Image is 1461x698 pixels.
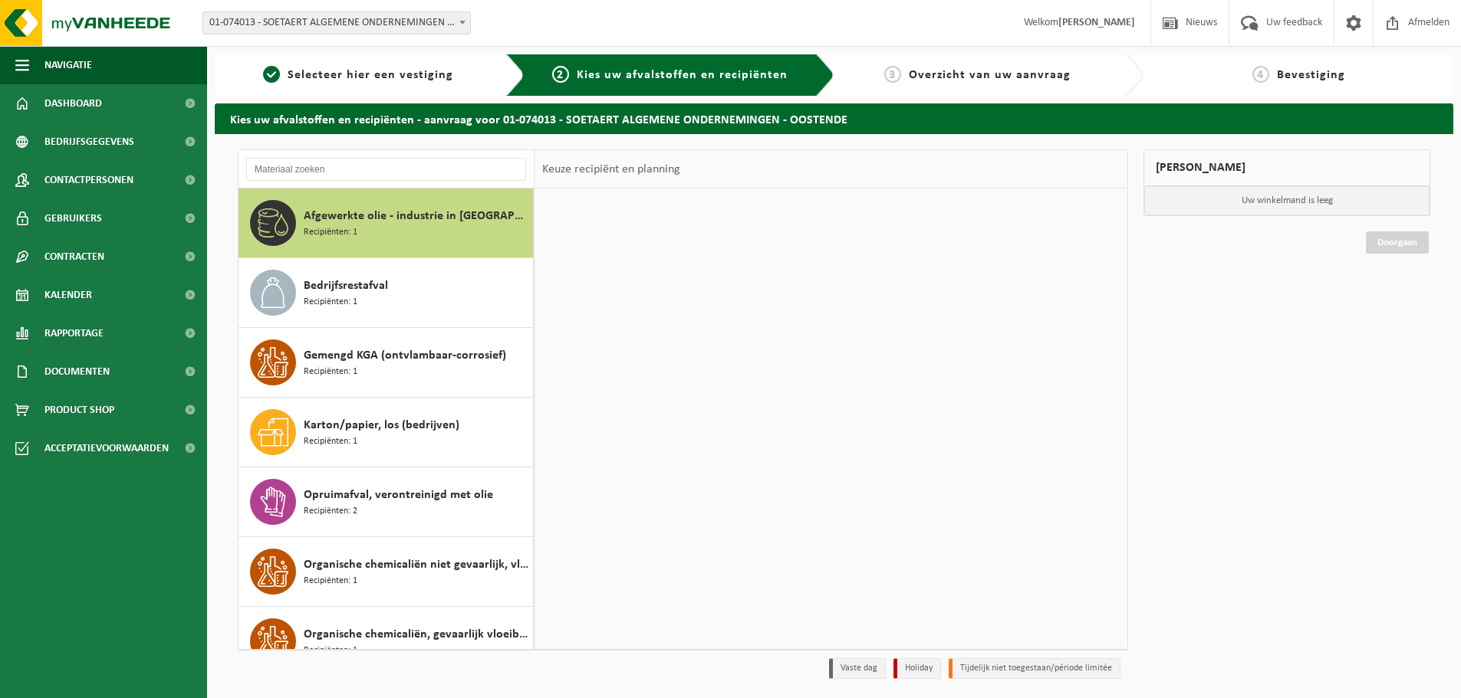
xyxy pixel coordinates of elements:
[304,486,493,504] span: Opruimafval, verontreinigd met olie
[829,658,886,679] li: Vaste dag
[304,555,529,574] span: Organische chemicaliën niet gevaarlijk, vloeibaar in IBC
[222,66,494,84] a: 1Selecteer hier een vestiging
[44,199,102,238] span: Gebruikers
[239,188,534,258] button: Afgewerkte olie - industrie in [GEOGRAPHIC_DATA] Recipiënten: 1
[304,207,529,225] span: Afgewerkte olie - industrie in [GEOGRAPHIC_DATA]
[1277,69,1345,81] span: Bevestiging
[215,103,1453,133] h2: Kies uw afvalstoffen en recipiënten - aanvraag voor 01-074013 - SOETAERT ALGEMENE ONDERNEMINGEN -...
[1366,231,1429,254] a: Doorgaan
[304,365,357,379] span: Recipiënten: 1
[239,537,534,607] button: Organische chemicaliën niet gevaarlijk, vloeibaar in IBC Recipiënten: 1
[304,416,459,434] span: Karton/papier, los (bedrijven)
[202,11,471,34] span: 01-074013 - SOETAERT ALGEMENE ONDERNEMINGEN - OOSTENDE
[44,391,114,429] span: Product Shop
[239,607,534,677] button: Organische chemicaliën, gevaarlijk vloeibaar in kleinverpakking Recipiënten: 1
[304,346,506,365] span: Gemengd KGA (ontvlambaar-corrosief)
[1143,149,1430,186] div: [PERSON_NAME]
[44,84,102,123] span: Dashboard
[304,574,357,588] span: Recipiënten: 1
[44,46,92,84] span: Navigatie
[893,658,941,679] li: Holiday
[203,12,470,34] span: 01-074013 - SOETAERT ALGEMENE ONDERNEMINGEN - OOSTENDE
[239,467,534,537] button: Opruimafval, verontreinigd met olie Recipiënten: 2
[239,328,534,398] button: Gemengd KGA (ontvlambaar-corrosief) Recipiënten: 1
[304,504,357,519] span: Recipiënten: 2
[44,123,134,161] span: Bedrijfsgegevens
[909,69,1071,81] span: Overzicht van uw aanvraag
[44,276,92,314] span: Kalender
[239,398,534,467] button: Karton/papier, los (bedrijven) Recipiënten: 1
[1058,17,1135,28] strong: [PERSON_NAME]
[246,158,526,181] input: Materiaal zoeken
[239,258,534,328] button: Bedrijfsrestafval Recipiënten: 1
[44,238,104,276] span: Contracten
[949,658,1120,679] li: Tijdelijk niet toegestaan/période limitée
[304,434,357,449] span: Recipiënten: 1
[304,295,357,310] span: Recipiënten: 1
[44,352,110,391] span: Documenten
[44,314,104,352] span: Rapportage
[304,644,357,658] span: Recipiënten: 1
[304,277,388,295] span: Bedrijfsrestafval
[44,161,133,199] span: Contactpersonen
[1252,66,1269,83] span: 4
[577,69,788,81] span: Kies uw afvalstoffen en recipiënten
[884,66,901,83] span: 3
[552,66,569,83] span: 2
[304,225,357,240] span: Recipiënten: 1
[288,69,453,81] span: Selecteer hier een vestiging
[1144,186,1430,215] p: Uw winkelmand is leeg
[535,150,688,188] div: Keuze recipiënt en planning
[304,625,529,644] span: Organische chemicaliën, gevaarlijk vloeibaar in kleinverpakking
[44,429,169,467] span: Acceptatievoorwaarden
[263,66,280,83] span: 1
